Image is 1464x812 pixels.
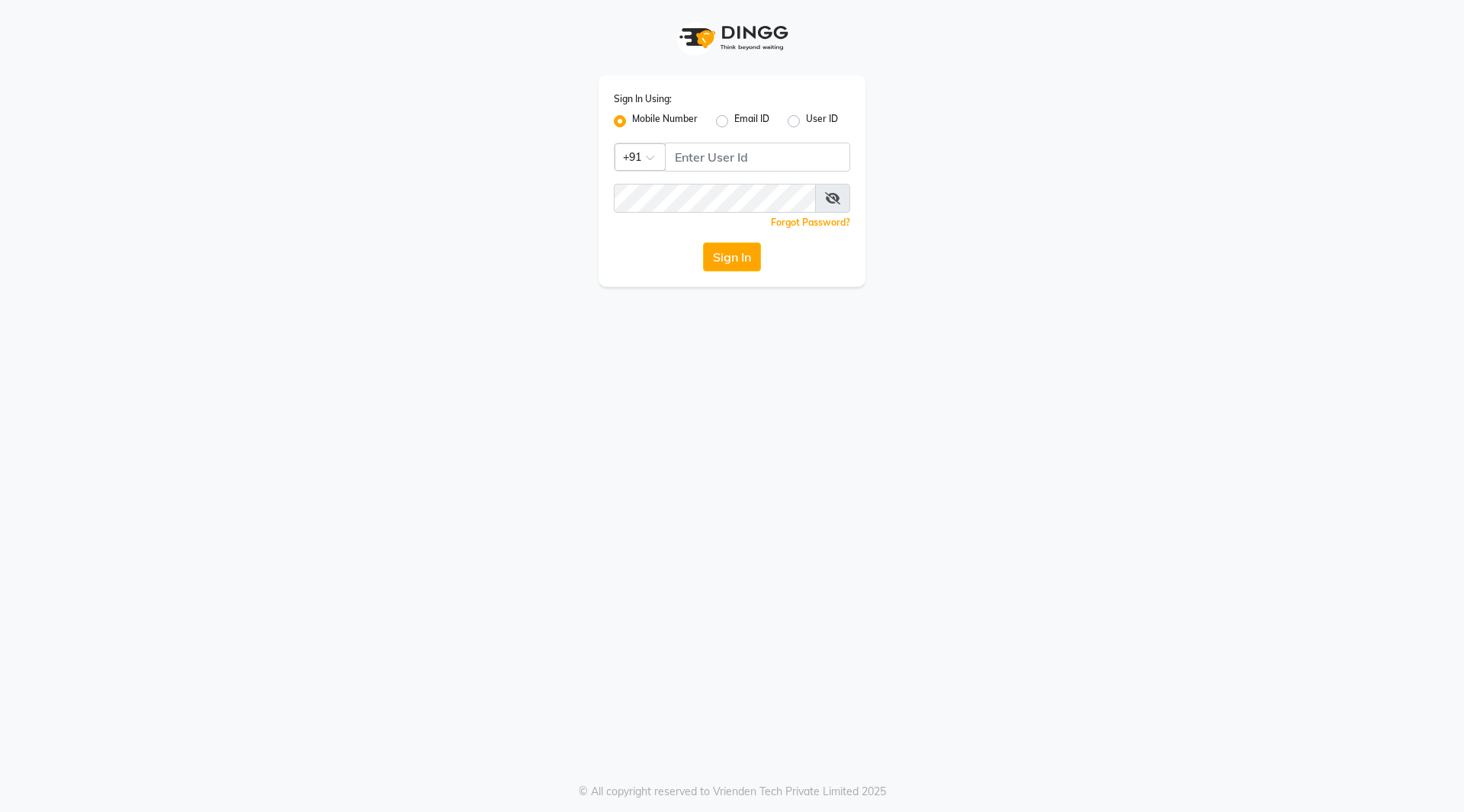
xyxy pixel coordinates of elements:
button: Sign In [703,242,761,271]
label: User ID [806,112,838,130]
input: Username [614,184,816,213]
label: Email ID [734,112,769,130]
input: Username [665,143,850,172]
img: logo1.svg [671,15,793,60]
a: Forgot Password? [771,217,850,228]
label: Sign In Using: [614,92,672,106]
label: Mobile Number [632,112,698,130]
